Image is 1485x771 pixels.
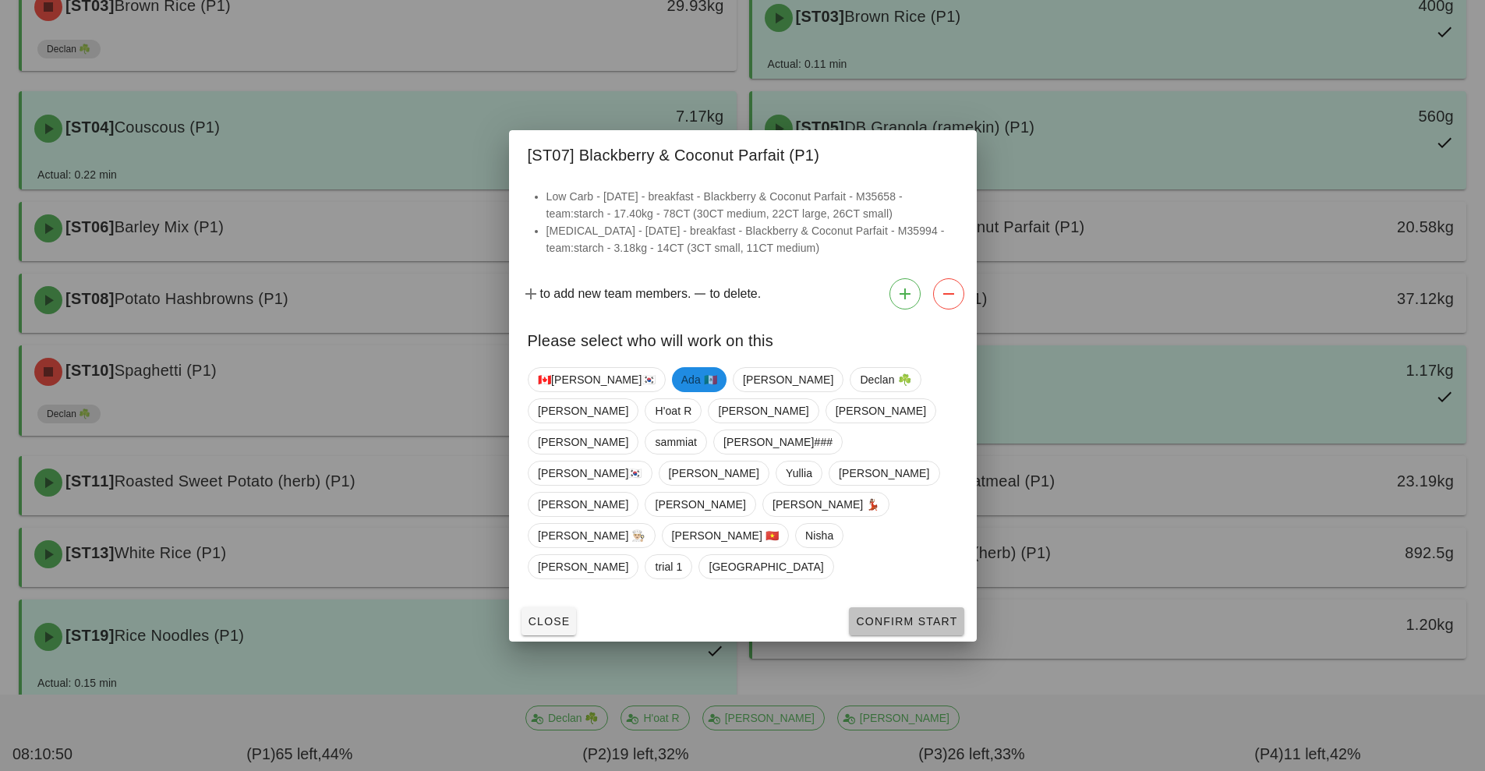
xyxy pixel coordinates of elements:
li: [MEDICAL_DATA] - [DATE] - breakfast - Blackberry & Coconut Parfait - M35994 - team:starch - 3.18k... [546,222,958,256]
button: Close [522,607,577,635]
span: Declan ☘️ [860,368,910,391]
span: [PERSON_NAME] [538,399,628,423]
span: [PERSON_NAME] [538,430,628,454]
span: Confirm Start [855,615,957,628]
span: Ada 🇲🇽 [681,367,716,392]
span: [PERSON_NAME] 👨🏼‍🍳 [538,524,645,547]
span: [PERSON_NAME] [839,462,929,485]
span: [PERSON_NAME] [835,399,925,423]
span: H'oat R [655,399,691,423]
div: to add new team members. to delete. [509,272,977,316]
span: Nisha [805,524,833,547]
span: [PERSON_NAME] [718,399,808,423]
span: [PERSON_NAME] [668,462,758,485]
span: [GEOGRAPHIC_DATA] [709,555,823,578]
div: [ST07] Blackberry & Coconut Parfait (P1) [509,130,977,175]
span: [PERSON_NAME]### [723,430,833,454]
span: [PERSON_NAME]🇰🇷 [538,462,642,485]
span: [PERSON_NAME] [538,493,628,516]
span: [PERSON_NAME] [655,493,745,516]
span: trial 1 [655,555,682,578]
span: [PERSON_NAME] 💃🏽 [772,493,879,516]
span: 🇨🇦[PERSON_NAME]🇰🇷 [538,368,656,391]
button: Confirm Start [849,607,963,635]
div: Please select who will work on this [509,316,977,361]
span: [PERSON_NAME] 🇻🇳 [671,524,779,547]
span: [PERSON_NAME] [538,555,628,578]
span: [PERSON_NAME] [742,368,833,391]
span: Close [528,615,571,628]
li: Low Carb - [DATE] - breakfast - Blackberry & Coconut Parfait - M35658 - team:starch - 17.40kg - 7... [546,188,958,222]
span: sammiat [655,430,697,454]
span: Yullia [786,462,812,485]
